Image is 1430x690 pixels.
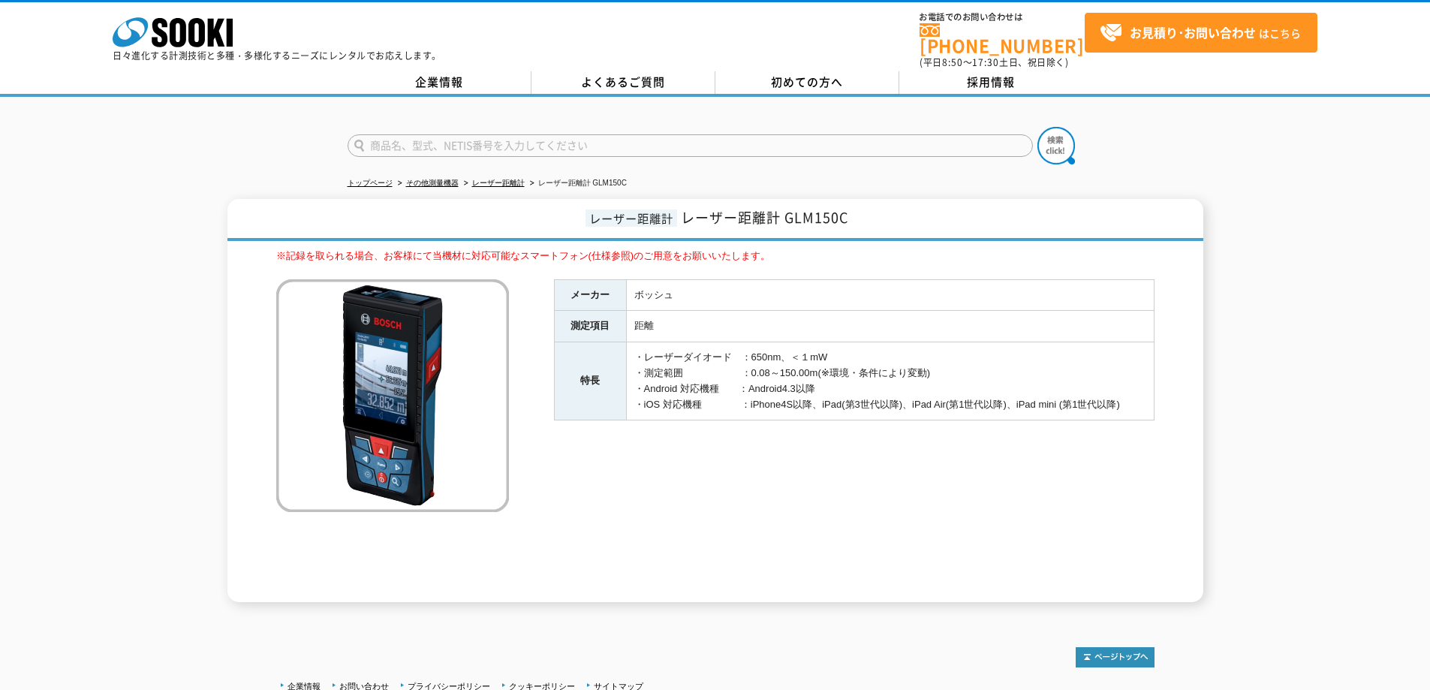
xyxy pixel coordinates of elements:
a: お見積り･お問い合わせはこちら [1085,13,1317,53]
li: レーザー距離計 GLM150C [527,176,627,191]
img: レーザー距離計 GLM150C [276,279,509,512]
td: ボッシュ [626,279,1154,311]
span: 8:50 [942,56,963,69]
span: 初めての方へ [771,74,843,90]
input: 商品名、型式、NETIS番号を入力してください [348,134,1033,157]
a: よくあるご質問 [531,71,715,94]
span: ※記録を取られる場合、お客様にて当機材に対応可能なスマートフォン(仕様参照)のご用意をお願いいたします。 [276,250,771,261]
td: ・レーザーダイオード ：650nm、＜１mW ・測定範囲 ：0.08～150.00m(※環境・条件により変動) ・Android 対応機種 ：Android4.3以降 ・iOS 対応機種 ：iP... [626,342,1154,420]
a: トップページ [348,179,393,187]
span: 17:30 [972,56,999,69]
strong: お見積り･お問い合わせ [1130,23,1256,41]
a: 採用情報 [899,71,1083,94]
td: 距離 [626,311,1154,342]
span: お電話でのお問い合わせは [920,13,1085,22]
a: その他測量機器 [406,179,459,187]
p: 日々進化する計測技術と多種・多様化するニーズにレンタルでお応えします。 [113,51,441,60]
span: はこちら [1100,22,1301,44]
a: 初めての方へ [715,71,899,94]
span: レーザー距離計 [586,209,677,227]
th: メーカー [554,279,626,311]
a: レーザー距離計 [472,179,525,187]
img: トップページへ [1076,647,1155,667]
img: btn_search.png [1037,127,1075,164]
a: [PHONE_NUMBER] [920,23,1085,54]
span: (平日 ～ 土日、祝日除く) [920,56,1068,69]
th: 特長 [554,342,626,420]
span: レーザー距離計 GLM150C [681,207,848,227]
th: 測定項目 [554,311,626,342]
a: 企業情報 [348,71,531,94]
